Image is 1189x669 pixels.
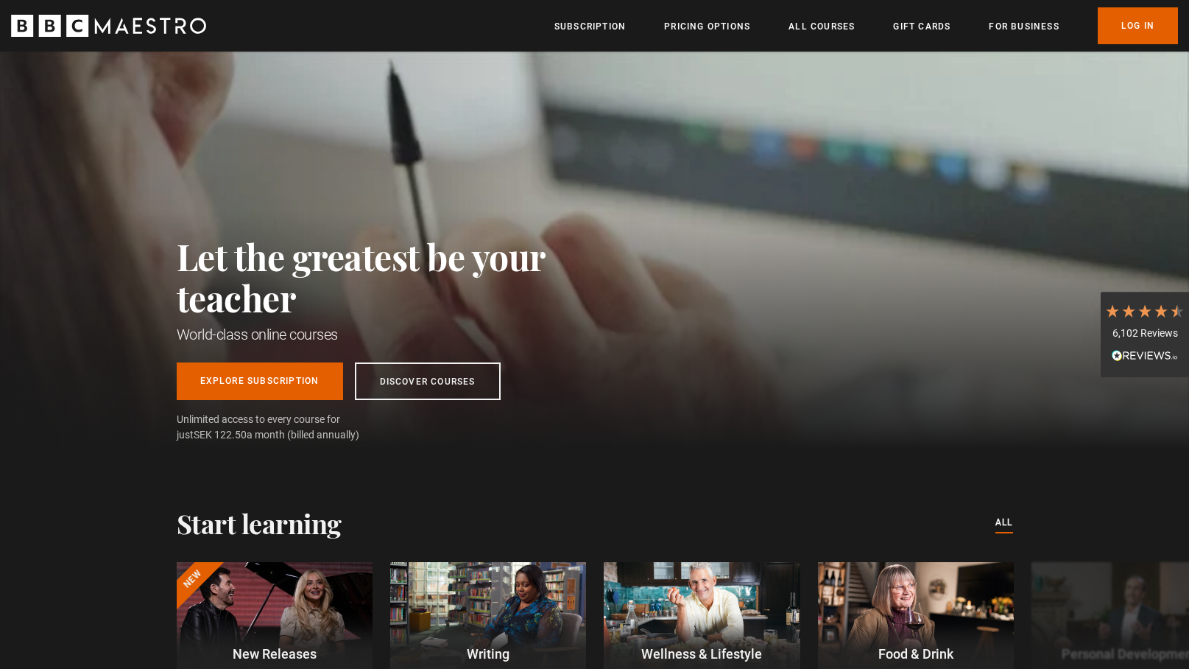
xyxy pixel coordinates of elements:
[1104,326,1185,341] div: 6,102 Reviews
[989,19,1059,34] a: For business
[1112,350,1178,360] img: REVIEWS.io
[788,19,855,34] a: All Courses
[194,429,247,441] span: SEK 122.50
[893,19,950,34] a: Gift Cards
[1101,292,1189,377] div: 6,102 ReviewsRead All Reviews
[1104,303,1185,319] div: 4.7 Stars
[995,515,1013,531] a: All
[177,324,611,345] h1: World-class online courses
[554,7,1178,44] nav: Primary
[177,362,343,400] a: Explore Subscription
[11,15,206,37] svg: BBC Maestro
[1098,7,1178,44] a: Log In
[1104,348,1185,366] div: Read All Reviews
[355,362,501,400] a: Discover Courses
[177,508,342,539] h2: Start learning
[177,412,375,443] span: Unlimited access to every course for just a month (billed annually)
[177,236,611,318] h2: Let the greatest be your teacher
[554,19,626,34] a: Subscription
[664,19,750,34] a: Pricing Options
